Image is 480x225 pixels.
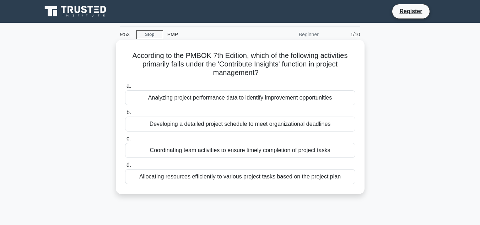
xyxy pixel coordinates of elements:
span: d. [126,162,131,168]
span: a. [126,83,131,89]
h5: According to the PMBOK 7th Edition, which of the following activities primarily falls under the '... [124,51,356,77]
div: Allocating resources efficiently to various project tasks based on the project plan [125,169,355,184]
div: 9:53 [116,27,136,42]
a: Stop [136,30,163,39]
a: Register [395,7,426,16]
span: b. [126,109,131,115]
div: Analyzing project performance data to identify improvement opportunities [125,90,355,105]
span: c. [126,135,131,141]
div: 1/10 [323,27,365,42]
div: PMP [163,27,261,42]
div: Beginner [261,27,323,42]
div: Developing a detailed project schedule to meet organizational deadlines [125,117,355,132]
div: Coordinating team activities to ensure timely completion of project tasks [125,143,355,158]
